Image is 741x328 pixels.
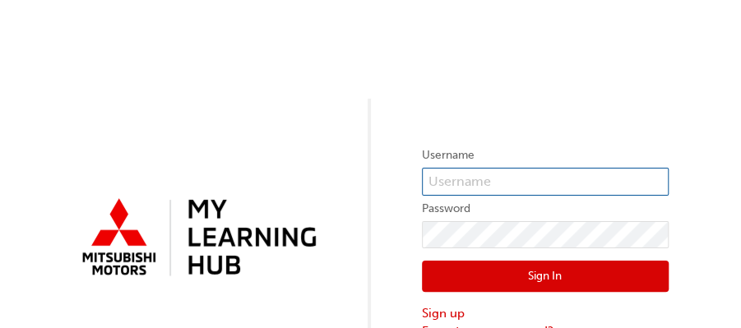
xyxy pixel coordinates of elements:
label: Password [422,199,669,219]
a: Sign up [422,304,669,323]
button: Sign In [422,261,669,292]
label: Username [422,146,669,165]
input: Username [422,168,669,196]
img: mmal [73,192,320,285]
